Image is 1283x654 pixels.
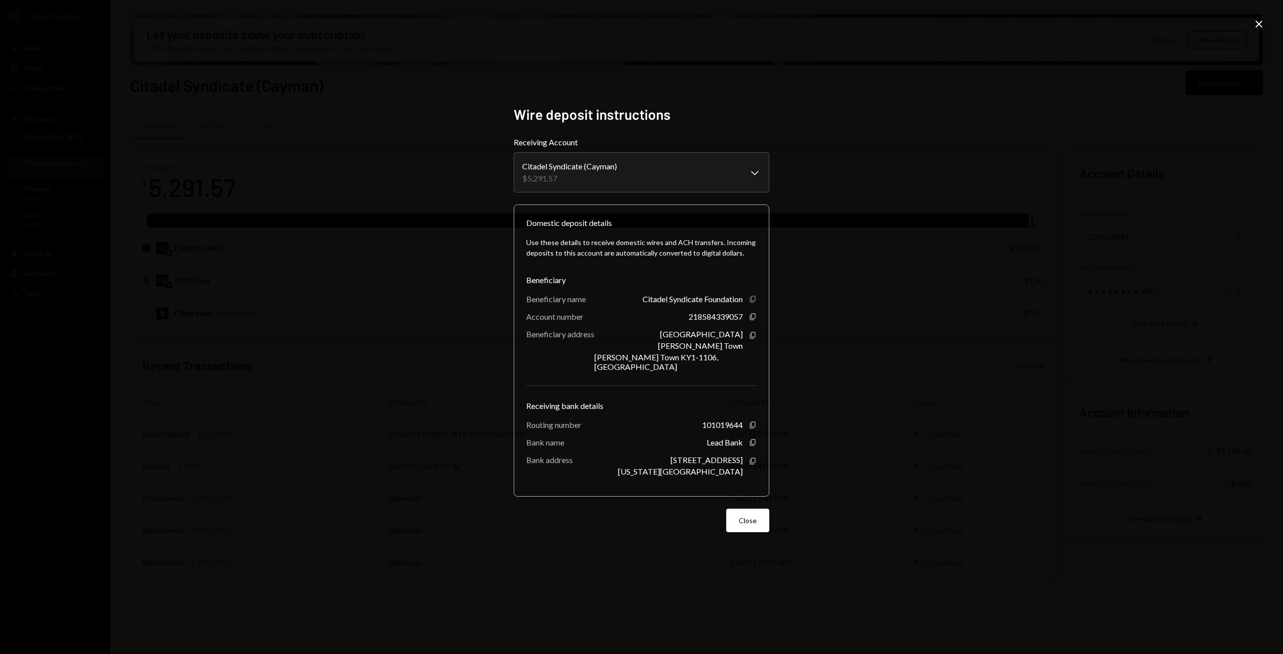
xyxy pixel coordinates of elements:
[514,136,769,148] label: Receiving Account
[526,438,564,447] div: Bank name
[526,294,586,304] div: Beneficiary name
[658,341,743,350] div: [PERSON_NAME] Town
[702,420,743,429] div: 101019644
[526,455,573,465] div: Bank address
[618,467,743,476] div: [US_STATE][GEOGRAPHIC_DATA]
[594,352,743,371] div: [PERSON_NAME] Town KY1-1106, [GEOGRAPHIC_DATA]
[526,237,757,258] div: Use these details to receive domestic wires and ACH transfers. Incoming deposits to this account ...
[526,217,612,229] div: Domestic deposit details
[660,329,743,339] div: [GEOGRAPHIC_DATA]
[526,400,757,412] div: Receiving bank details
[526,312,583,321] div: Account number
[526,329,594,339] div: Beneficiary address
[643,294,743,304] div: Citadel Syndicate Foundation
[671,455,743,465] div: [STREET_ADDRESS]
[526,420,581,429] div: Routing number
[526,274,757,286] div: Beneficiary
[707,438,743,447] div: Lead Bank
[514,105,769,124] h2: Wire deposit instructions
[514,152,769,192] button: Receiving Account
[726,509,769,532] button: Close
[689,312,743,321] div: 218584339057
